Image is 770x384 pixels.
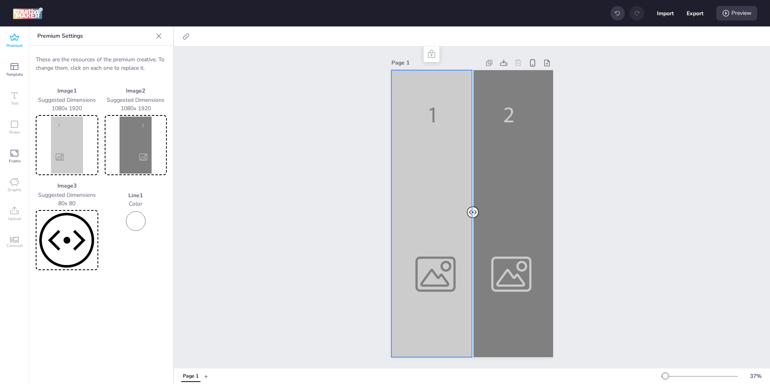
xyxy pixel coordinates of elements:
p: Color [105,200,167,208]
p: Suggested Dimensions [36,96,98,104]
span: Template [6,71,23,78]
p: 1080 x 1920 [105,104,167,113]
div: Page 1 [183,373,199,380]
span: Frame [9,158,20,164]
p: Suggested Dimensions [36,191,98,199]
p: Image 1 [36,87,98,95]
p: These are the resources of the premium creative. To change them, click on each one to replace it. [36,55,167,72]
p: Suggested Dimensions [105,96,167,104]
div: Tabs [177,369,204,383]
img: Preview [37,212,97,269]
span: Graphic [8,187,22,193]
p: 80 x 80 [36,199,98,208]
div: Preview [716,6,757,20]
img: logo Creative Maker [13,7,43,19]
p: Image 3 [36,182,98,190]
span: Upload [8,216,21,222]
div: 37 % [746,372,765,380]
img: Preview [106,117,166,174]
span: Carousel [6,243,23,249]
span: Text [11,100,18,107]
span: Shape [9,129,20,135]
div: Page 1 [391,59,481,67]
span: Premium [6,42,23,49]
p: Premium Settings [37,26,152,46]
p: Line 1 [105,191,167,200]
button: Import [657,5,674,22]
button: Export [687,5,703,22]
p: 1080 x 1920 [36,104,98,113]
img: Preview [37,117,97,174]
p: Image 2 [105,87,167,95]
button: + [204,369,208,383]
